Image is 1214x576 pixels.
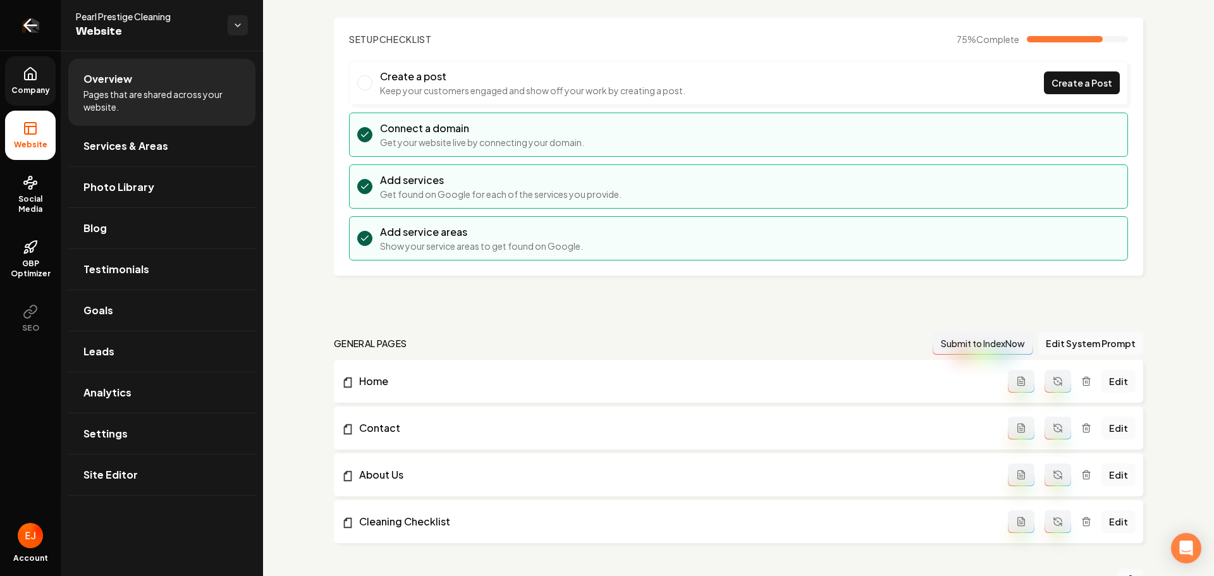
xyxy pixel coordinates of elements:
span: Photo Library [83,180,154,195]
a: Edit [1101,463,1136,486]
span: Site Editor [83,467,138,482]
h2: general pages [334,337,407,350]
span: Complete [976,34,1019,45]
span: 75 % [957,33,1019,46]
h3: Add services [380,173,622,188]
span: Social Media [5,194,56,214]
h3: Add service areas [380,224,583,240]
a: Photo Library [68,167,255,207]
a: Site Editor [68,455,255,495]
div: Open Intercom Messenger [1171,533,1201,563]
button: SEO [5,294,56,343]
a: Edit [1101,417,1136,439]
button: Add admin page prompt [1008,510,1034,533]
button: Add admin page prompt [1008,417,1034,439]
img: Eduard Joers [18,523,43,548]
h3: Create a post [380,69,685,84]
span: Pearl Prestige Cleaning [76,10,218,23]
a: Leads [68,331,255,372]
a: Contact [341,420,1008,436]
h2: Checklist [349,33,432,46]
button: Submit to IndexNow [933,332,1033,355]
a: Goals [68,290,255,331]
span: Settings [83,426,128,441]
span: Blog [83,221,107,236]
span: Leads [83,344,114,359]
p: Show your service areas to get found on Google. [380,240,583,252]
p: Get your website live by connecting your domain. [380,136,584,149]
a: Create a Post [1044,71,1120,94]
a: Company [5,56,56,106]
span: Website [76,23,218,40]
span: Overview [83,71,132,87]
button: Add admin page prompt [1008,370,1034,393]
span: Create a Post [1052,77,1112,90]
span: SEO [17,323,44,333]
span: Testimonials [83,262,149,277]
span: Goals [83,303,113,318]
a: Social Media [5,165,56,224]
a: Testimonials [68,249,255,290]
span: Company [6,85,55,95]
a: Blog [68,208,255,248]
span: Pages that are shared across your website. [83,88,240,113]
a: Services & Areas [68,126,255,166]
span: Account [13,553,48,563]
span: Services & Areas [83,138,168,154]
a: Cleaning Checklist [341,514,1008,529]
a: Edit [1101,370,1136,393]
h3: Connect a domain [380,121,584,136]
a: GBP Optimizer [5,230,56,289]
span: Website [9,140,52,150]
button: Edit System Prompt [1038,332,1143,355]
a: Settings [68,414,255,454]
a: Home [341,374,1008,389]
p: Get found on Google for each of the services you provide. [380,188,622,200]
button: Add admin page prompt [1008,463,1034,486]
a: Analytics [68,372,255,413]
span: GBP Optimizer [5,259,56,279]
p: Keep your customers engaged and show off your work by creating a post. [380,84,685,97]
a: About Us [341,467,1008,482]
button: Open user button [18,523,43,548]
span: Analytics [83,385,132,400]
span: Setup [349,34,379,45]
a: Edit [1101,510,1136,533]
